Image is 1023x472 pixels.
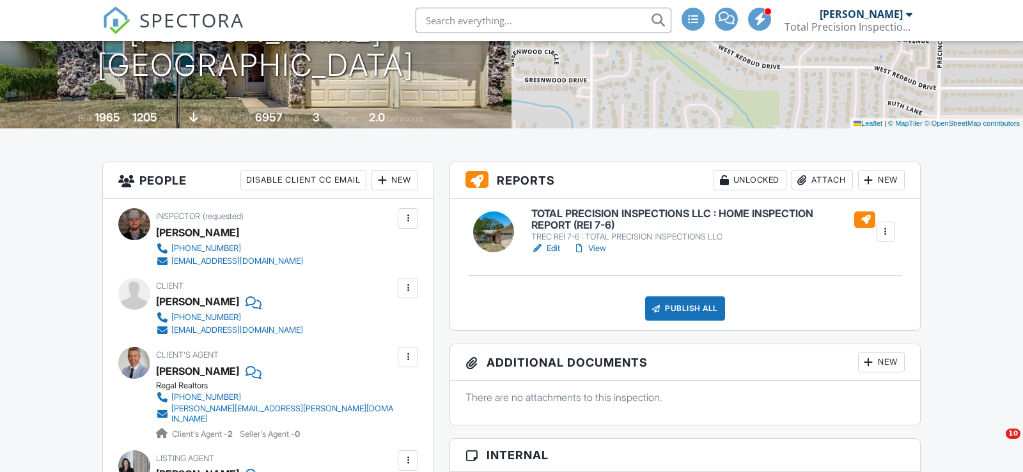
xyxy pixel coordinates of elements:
h3: Additional Documents [450,344,920,381]
a: [PERSON_NAME] [156,362,239,381]
span: sq. ft. [159,114,177,123]
a: © OpenStreetMap contributors [925,119,1020,127]
div: Total Precision Inspections LLC [785,20,912,33]
span: (requested) [203,211,244,221]
input: Search everything... [416,8,671,33]
h3: People [103,162,433,199]
h3: Internal [450,439,920,472]
a: [PHONE_NUMBER] [156,311,303,324]
a: [PERSON_NAME][EMAIL_ADDRESS][PERSON_NAME][DOMAIN_NAME] [156,404,394,424]
span: Inspector [156,211,200,221]
a: [EMAIL_ADDRESS][DOMAIN_NAME] [156,324,303,337]
h6: TOTAL PRECISION INSPECTIONS LLC : HOME INSPECTION REPORT (REI 7-6) [531,208,875,231]
div: 3 [313,110,320,124]
span: Client's Agent - [172,429,235,439]
div: [EMAIL_ADDRESS][DOMAIN_NAME] [171,325,303,335]
span: | [884,119,886,127]
div: [PHONE_NUMBER] [171,243,241,254]
a: [PHONE_NUMBER] [156,242,303,255]
div: Disable Client CC Email [240,170,366,190]
a: SPECTORA [102,17,244,44]
a: Leaflet [854,119,882,127]
strong: 0 [295,429,300,439]
a: [EMAIL_ADDRESS][DOMAIN_NAME] [156,255,303,268]
span: Client [156,281,184,291]
span: slab [200,114,214,123]
div: [PERSON_NAME] [156,223,239,242]
div: New [858,170,905,190]
div: Publish All [645,296,725,321]
strong: 2 [228,429,233,439]
span: SPECTORA [139,6,244,33]
div: [PHONE_NUMBER] [171,312,241,323]
h3: Reports [450,162,920,199]
img: The Best Home Inspection Software - Spectora [102,6,130,34]
span: bedrooms [322,114,357,123]
div: [PERSON_NAME] [820,8,903,20]
span: Listing Agent [156,453,214,463]
span: 10 [1006,429,1020,439]
div: Regal Realtors [156,381,405,391]
span: sq.ft. [285,114,301,123]
div: 6957 [255,110,283,124]
div: 2.0 [369,110,385,124]
span: Client's Agent [156,350,219,360]
a: © MapTiler [888,119,923,127]
iframe: Intercom live chat [980,429,1010,459]
div: 1205 [132,110,157,124]
a: [PHONE_NUMBER] [156,391,394,404]
span: Built [79,114,93,123]
div: [PHONE_NUMBER] [171,392,241,402]
div: TREC REI 7-6 : TOTAL PRECISION INSPECTIONS LLC [531,232,875,242]
div: [PERSON_NAME] [156,292,239,311]
span: Seller's Agent - [240,429,300,439]
div: Unlocked [714,170,786,190]
div: New [858,352,905,372]
span: bathrooms [387,114,423,123]
div: [EMAIL_ADDRESS][DOMAIN_NAME] [171,256,303,266]
div: 1965 [95,110,120,124]
a: TOTAL PRECISION INSPECTIONS LLC : HOME INSPECTION REPORT (REI 7-6) TREC REI 7-6 : TOTAL PRECISION... [531,208,875,242]
div: Attach [792,170,853,190]
p: There are no attachments to this inspection. [465,390,905,404]
span: Lot Size [226,114,253,123]
div: New [371,170,418,190]
div: [PERSON_NAME][EMAIL_ADDRESS][PERSON_NAME][DOMAIN_NAME] [171,404,394,424]
a: Edit [531,242,560,255]
a: View [573,242,606,255]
